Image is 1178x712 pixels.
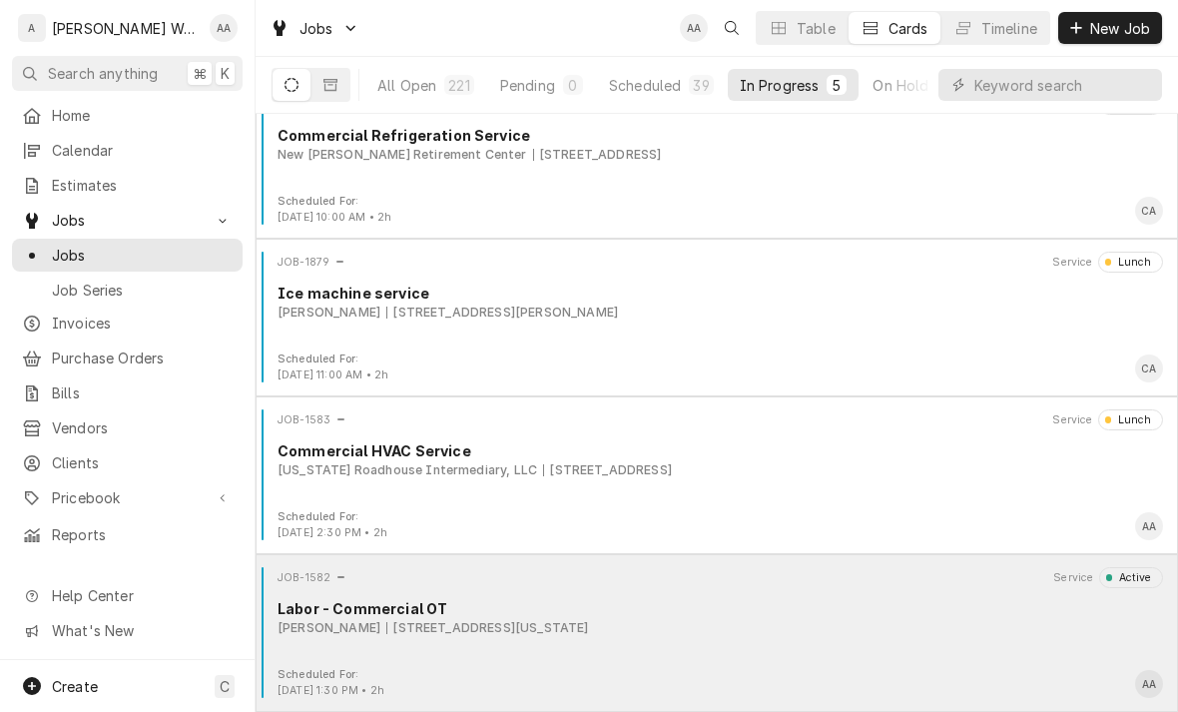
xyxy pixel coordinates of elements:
[386,619,588,637] div: Object Subtext Secondary
[797,18,836,39] div: Table
[52,678,98,695] span: Create
[974,69,1152,101] input: Keyword search
[12,274,243,307] a: Job Series
[740,75,820,96] div: In Progress
[716,12,748,44] button: Open search
[12,481,243,514] a: Go to Pricebook
[278,194,391,210] div: Object Extra Context Footer Label
[1135,512,1163,540] div: Card Footer Primary Content
[278,619,380,637] div: Object Subtext Primary
[12,307,243,340] a: Invoices
[12,204,243,237] a: Go to Jobs
[52,140,233,161] span: Calendar
[12,446,243,479] a: Clients
[873,75,928,96] div: On Hold
[693,75,709,96] div: 39
[12,518,243,551] a: Reports
[52,280,233,301] span: Job Series
[1135,197,1163,225] div: Card Footer Primary Content
[278,619,1163,637] div: Object Subtext
[264,567,1170,587] div: Card Header
[278,461,537,479] div: Object Subtext Primary
[52,620,231,641] span: What's New
[1135,197,1163,225] div: CA
[278,440,1163,461] div: Object Title
[1052,252,1163,272] div: Card Header Secondary Content
[278,211,391,224] span: [DATE] 10:00 AM • 2h
[1135,670,1163,698] div: Aaron Anderson's Avatar
[48,63,158,84] span: Search anything
[278,509,387,525] div: Object Extra Context Footer Label
[52,18,199,39] div: [PERSON_NAME] Works LLC
[377,75,436,96] div: All Open
[1099,567,1163,587] div: Object Status
[52,348,233,368] span: Purchase Orders
[278,367,388,383] div: Object Extra Context Footer Value
[1111,255,1151,271] div: Lunch
[543,461,672,479] div: Object Subtext Secondary
[1135,670,1163,698] div: AA
[52,585,231,606] span: Help Center
[278,252,345,272] div: Card Header Primary Content
[1135,512,1163,540] div: Aaron Anderson's Avatar
[1098,409,1163,429] div: Object Status
[278,409,346,429] div: Card Header Primary Content
[278,283,1163,304] div: Object Title
[52,417,233,438] span: Vendors
[278,598,1163,619] div: Object Title
[1058,12,1162,44] button: New Job
[52,487,203,508] span: Pricebook
[981,18,1037,39] div: Timeline
[278,684,384,697] span: [DATE] 1:30 PM • 2h
[278,525,387,541] div: Object Extra Context Footer Value
[52,245,233,266] span: Jobs
[12,169,243,202] a: Estimates
[1052,255,1092,271] div: Object Extra Context Header
[386,304,618,322] div: Object Subtext Secondary
[193,63,207,84] span: ⌘
[12,239,243,272] a: Jobs
[264,352,1170,383] div: Card Footer
[533,146,662,164] div: Object Subtext Secondary
[1112,570,1151,586] div: Active
[52,452,233,473] span: Clients
[609,75,681,96] div: Scheduled
[52,210,203,231] span: Jobs
[278,567,346,587] div: Card Header Primary Content
[262,12,367,45] a: Go to Jobs
[278,210,391,226] div: Object Extra Context Footer Value
[256,239,1178,396] div: Job Card: JOB-1879
[52,313,233,334] span: Invoices
[220,676,230,697] span: C
[1111,412,1151,428] div: Lunch
[278,412,330,428] div: Object ID
[264,283,1170,322] div: Card Body
[52,105,233,126] span: Home
[278,352,388,367] div: Object Extra Context Footer Label
[278,304,1163,322] div: Object Subtext
[278,570,330,586] div: Object ID
[500,75,555,96] div: Pending
[12,99,243,132] a: Home
[12,579,243,612] a: Go to Help Center
[278,125,1163,146] div: Object Title
[1053,570,1093,586] div: Object Extra Context Header
[278,352,388,383] div: Card Footer Extra Context
[278,526,387,539] span: [DATE] 2:30 PM • 2h
[278,461,1163,479] div: Object Subtext
[210,14,238,42] div: Aaron Anderson's Avatar
[278,667,384,683] div: Object Extra Context Footer Label
[278,368,388,381] span: [DATE] 11:00 AM • 2h
[1135,670,1163,698] div: Card Footer Primary Content
[264,440,1170,479] div: Card Body
[278,146,1163,164] div: Object Subtext
[1086,18,1154,39] span: New Job
[12,342,243,374] a: Purchase Orders
[278,255,329,271] div: Object ID
[52,175,233,196] span: Estimates
[12,134,243,167] a: Calendar
[52,382,233,403] span: Bills
[264,252,1170,272] div: Card Header
[448,75,469,96] div: 221
[1098,252,1163,272] div: Object Status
